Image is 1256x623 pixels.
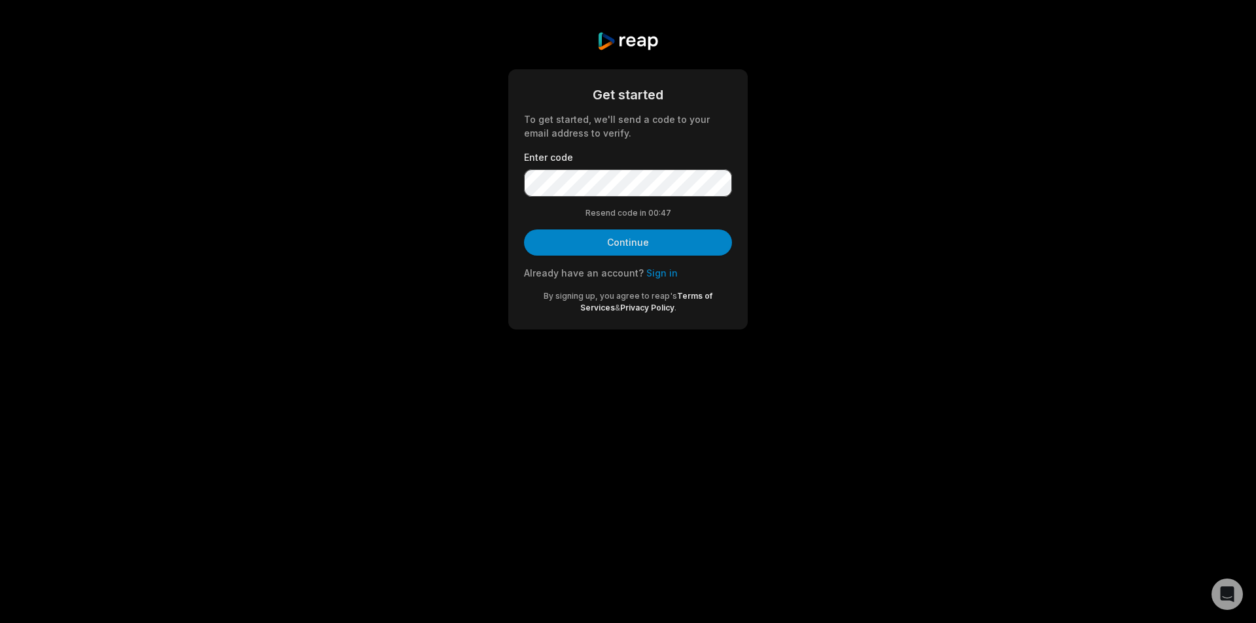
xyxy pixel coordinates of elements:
[615,303,620,312] span: &
[524,229,732,256] button: Continue
[524,267,644,278] span: Already have an account?
[674,303,676,312] span: .
[524,150,732,164] label: Enter code
[620,303,674,312] a: Privacy Policy
[580,291,713,312] a: Terms of Services
[661,207,671,219] span: 47
[597,31,659,51] img: reap
[524,112,732,140] div: To get started, we'll send a code to your email address to verify.
[524,85,732,105] div: Get started
[544,291,677,301] span: By signing up, you agree to reap's
[524,207,732,219] div: Resend code in 00:
[1212,579,1243,610] div: Open Intercom Messenger
[646,267,678,278] a: Sign in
